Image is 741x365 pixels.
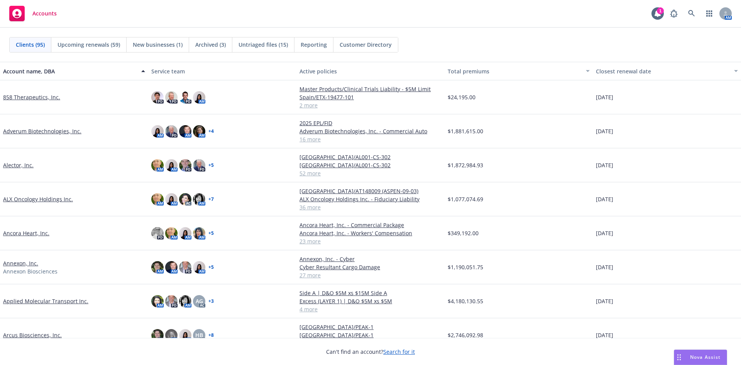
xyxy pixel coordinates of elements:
img: photo [151,295,164,307]
img: photo [165,159,178,171]
span: [DATE] [596,331,613,339]
a: + 4 [208,129,214,134]
a: ALX Oncology Holdings Inc. [3,195,73,203]
a: + 5 [208,231,214,236]
span: [DATE] [596,195,613,203]
div: Total premiums [448,67,581,75]
span: Annexon Biosciences [3,267,58,275]
a: + 5 [208,265,214,270]
span: [DATE] [596,229,613,237]
span: Clients (95) [16,41,45,49]
span: $2,746,092.98 [448,331,483,339]
span: $24,195.00 [448,93,475,101]
img: photo [165,295,178,307]
a: [GEOGRAPHIC_DATA]/PEAK-1 [299,323,442,331]
img: photo [179,125,191,138]
a: Ancora Heart, Inc. - Commercial Package [299,221,442,229]
span: Untriaged files (15) [239,41,288,49]
span: New businesses (1) [133,41,183,49]
button: Active policies [296,62,445,80]
a: Search [684,6,699,21]
img: photo [151,329,164,341]
a: 52 more [299,169,442,177]
div: Service team [151,67,293,75]
a: Search for it [383,348,415,355]
a: 2 more [299,101,442,109]
a: Spain/ETX-19477-101 [299,93,442,101]
a: Adverum Biotechnologies, Inc. [3,127,81,135]
img: photo [151,261,164,273]
a: [GEOGRAPHIC_DATA]/PEAK-1 [299,331,442,339]
div: Active policies [299,67,442,75]
span: [DATE] [596,297,613,305]
span: [DATE] [596,161,613,169]
span: Customer Directory [340,41,392,49]
img: photo [179,227,191,239]
img: photo [151,91,164,104]
img: photo [165,227,178,239]
img: photo [193,91,205,104]
img: photo [193,193,205,205]
div: Closest renewal date [596,67,729,75]
a: ALX Oncology Holdings Inc. - Fiduciary Liability [299,195,442,203]
a: + 3 [208,299,214,304]
a: Switch app [702,6,717,21]
a: 858 Therapeutics, Inc. [3,93,60,101]
span: [DATE] [596,263,613,271]
a: + 8 [208,333,214,338]
img: photo [179,193,191,205]
a: Accounts [6,3,60,24]
span: $1,881,615.00 [448,127,483,135]
span: Archived (3) [195,41,226,49]
a: Arcus Biosciences, Inc. [3,331,62,339]
span: $1,077,074.69 [448,195,483,203]
a: [GEOGRAPHIC_DATA]/AL001-CS-302 [299,153,442,161]
a: Adverum Biotechnologies, Inc. - Commercial Auto [299,127,442,135]
img: photo [193,227,205,239]
span: $4,180,130.55 [448,297,483,305]
a: + 7 [208,197,214,202]
span: Accounts [32,10,57,17]
img: photo [179,91,191,104]
span: $349,192.00 [448,229,479,237]
span: [DATE] [596,93,613,101]
div: Drag to move [674,350,684,365]
div: Account name, DBA [3,67,137,75]
span: AG [196,297,203,305]
a: 27 more [299,271,442,279]
a: Excess (LAYER 1) | D&O $5M xs $5M [299,297,442,305]
a: [GEOGRAPHIC_DATA]/AL001-CS-302 [299,161,442,169]
img: photo [165,91,178,104]
a: Annexon, Inc. [3,259,38,267]
img: photo [151,125,164,138]
img: photo [179,261,191,273]
span: Can't find an account? [326,348,415,356]
img: photo [151,193,164,205]
a: Report a Bug [666,6,682,21]
img: photo [151,227,164,239]
span: $1,872,984.93 [448,161,483,169]
button: Total premiums [445,62,593,80]
span: [DATE] [596,127,613,135]
a: 2025 EPL/FID [299,119,442,127]
button: Service team [148,62,296,80]
img: photo [193,159,205,171]
span: $1,190,051.75 [448,263,483,271]
img: photo [165,261,178,273]
a: + 5 [208,163,214,168]
a: 4 more [299,305,442,313]
img: photo [179,329,191,341]
img: photo [179,295,191,307]
span: Upcoming renewals (59) [58,41,120,49]
a: Side A | D&O $5M xs $15M Side A [299,289,442,297]
img: photo [193,125,205,138]
a: Master Products/Clinical Trials Liability - $5M Limit [299,85,442,93]
div: 1 [657,7,664,14]
img: photo [165,125,178,138]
